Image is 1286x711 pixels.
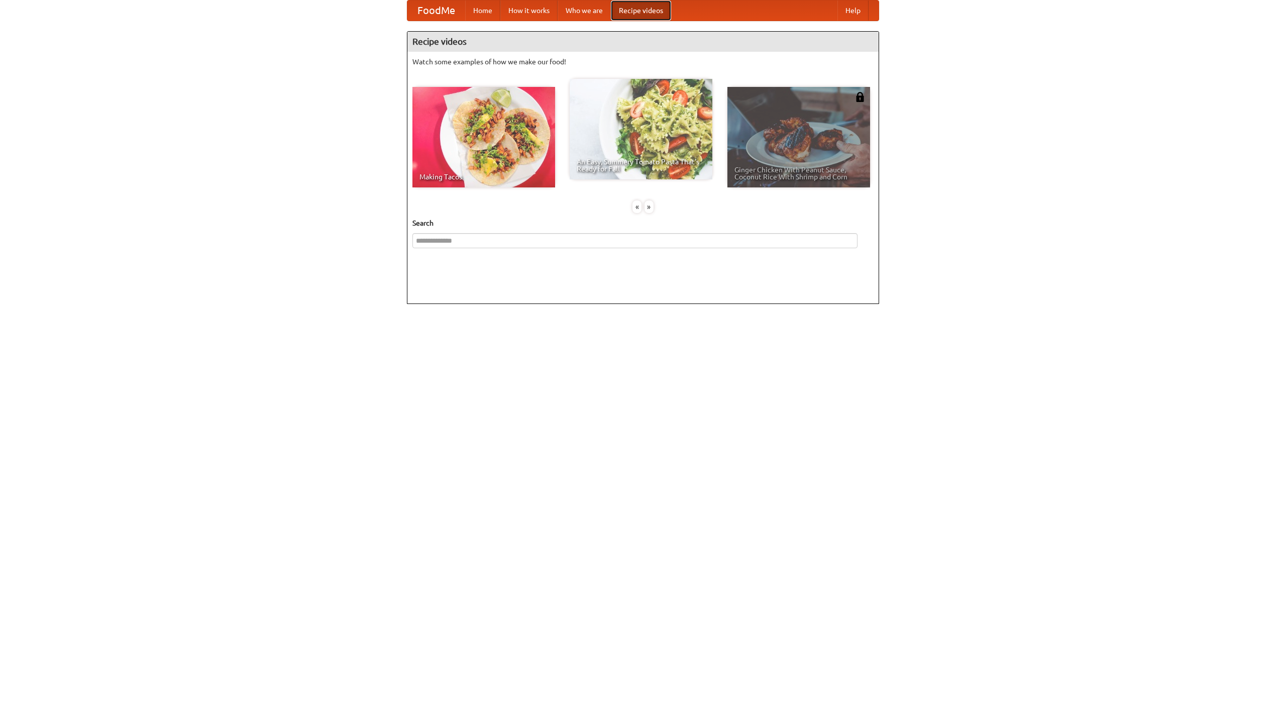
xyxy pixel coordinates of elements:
h4: Recipe videos [407,32,879,52]
a: Help [837,1,869,21]
a: Making Tacos [412,87,555,187]
div: « [632,200,641,213]
a: Who we are [558,1,611,21]
a: FoodMe [407,1,465,21]
a: An Easy, Summery Tomato Pasta That's Ready for Fall [570,79,712,179]
a: How it works [500,1,558,21]
img: 483408.png [855,92,865,102]
span: An Easy, Summery Tomato Pasta That's Ready for Fall [577,158,705,172]
span: Making Tacos [419,173,548,180]
div: » [645,200,654,213]
a: Recipe videos [611,1,671,21]
h5: Search [412,218,874,228]
a: Home [465,1,500,21]
p: Watch some examples of how we make our food! [412,57,874,67]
